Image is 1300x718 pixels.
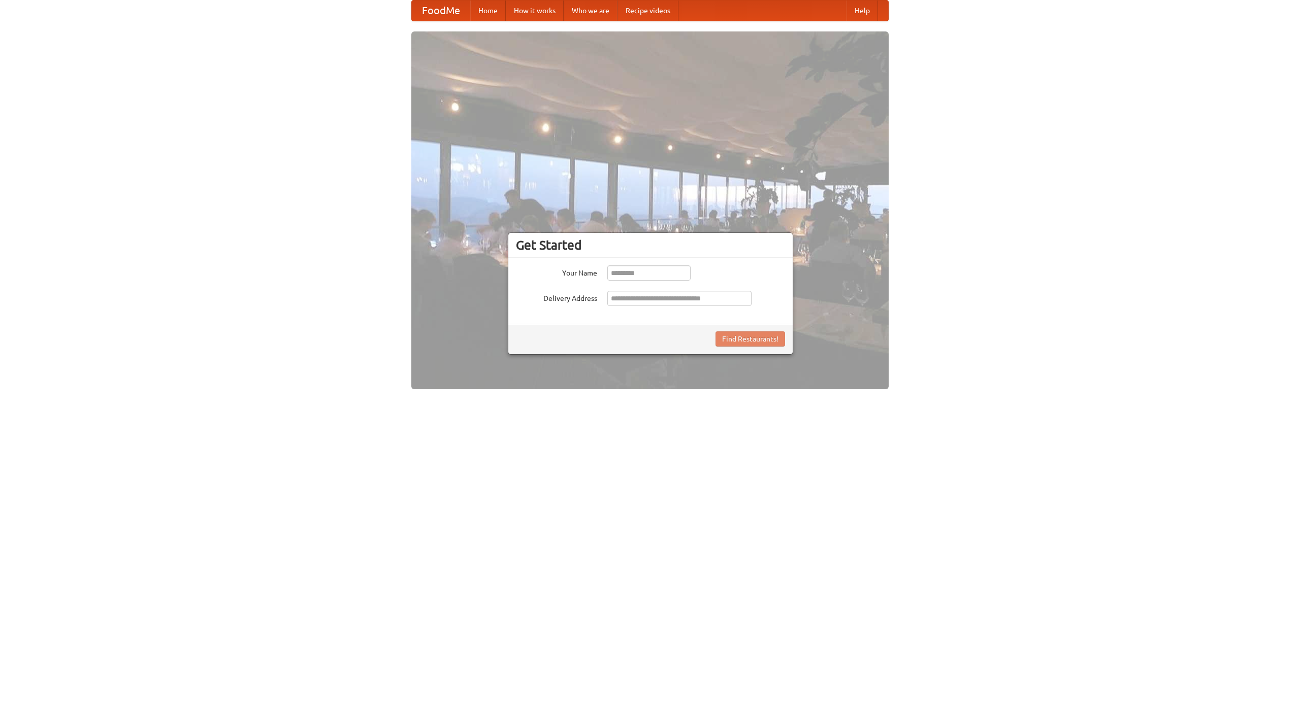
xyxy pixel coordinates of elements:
label: Your Name [516,265,597,278]
a: How it works [506,1,564,21]
a: Who we are [564,1,617,21]
a: Help [847,1,878,21]
a: Home [470,1,506,21]
h3: Get Started [516,237,785,253]
a: Recipe videos [617,1,678,21]
a: FoodMe [412,1,470,21]
label: Delivery Address [516,291,597,303]
button: Find Restaurants! [716,331,785,347]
